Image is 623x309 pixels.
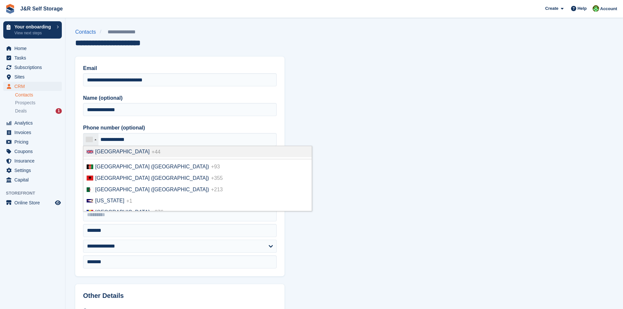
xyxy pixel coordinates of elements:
[14,82,54,91] span: CRM
[3,63,62,72] a: menu
[95,149,150,154] span: [GEOGRAPHIC_DATA]
[54,199,62,207] a: Preview store
[95,175,209,181] span: [GEOGRAPHIC_DATA] ([GEOGRAPHIC_DATA])
[14,118,54,128] span: Analytics
[126,198,132,203] span: +1
[83,94,277,102] label: Name (optional)
[3,128,62,137] a: menu
[15,99,62,106] a: Prospects
[3,53,62,62] a: menu
[75,28,154,36] nav: breadcrumbs
[3,118,62,128] a: menu
[83,292,277,300] h2: Other Details
[14,72,54,81] span: Sites
[5,4,15,14] img: stora-icon-8386f47178a22dfd0bd8f6a31ec36ba5ce8667c1dd55bd0f319d3a0aa187defe.svg
[211,187,223,192] span: +213
[14,166,54,175] span: Settings
[14,156,54,165] span: Insurance
[95,187,209,192] span: [GEOGRAPHIC_DATA] (‫[GEOGRAPHIC_DATA]‬‎)
[83,146,312,211] ul: List of countries
[14,53,54,62] span: Tasks
[152,149,161,154] span: +44
[18,3,65,14] a: J&R Self Storage
[3,166,62,175] a: menu
[83,64,277,72] label: Email
[3,72,62,81] a: menu
[14,128,54,137] span: Invoices
[3,175,62,184] a: menu
[15,92,62,98] a: Contacts
[14,25,53,29] p: Your onboarding
[14,30,53,36] p: View next steps
[3,147,62,156] a: menu
[211,164,220,169] span: +93
[14,147,54,156] span: Coupons
[14,175,54,184] span: Capital
[545,5,558,12] span: Create
[95,209,150,215] span: [GEOGRAPHIC_DATA]
[3,156,62,165] a: menu
[14,44,54,53] span: Home
[3,198,62,207] a: menu
[95,164,209,169] span: [GEOGRAPHIC_DATA] (‫[GEOGRAPHIC_DATA]‬‎)
[75,28,100,36] a: Contacts
[3,21,62,39] a: Your onboarding View next steps
[211,175,223,181] span: +355
[6,190,65,197] span: Storefront
[14,198,54,207] span: Online Store
[14,137,54,146] span: Pricing
[3,82,62,91] a: menu
[578,5,587,12] span: Help
[15,100,35,106] span: Prospects
[3,44,62,53] a: menu
[15,108,27,114] span: Deals
[600,6,617,12] span: Account
[95,198,124,203] span: [US_STATE]
[3,137,62,146] a: menu
[593,5,599,12] img: Steve Pollicott
[83,124,277,132] label: Phone number (optional)
[152,209,164,215] span: +376
[15,108,62,114] a: Deals 1
[56,108,62,114] div: 1
[14,63,54,72] span: Subscriptions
